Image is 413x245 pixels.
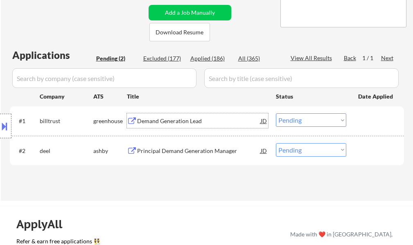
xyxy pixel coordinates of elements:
[16,217,72,231] div: ApplyAll
[204,68,399,88] input: Search by title (case sensitive)
[127,92,268,101] div: Title
[381,54,394,62] div: Next
[358,92,394,101] div: Date Applied
[149,5,231,20] button: Add a Job Manually
[344,54,357,62] div: Back
[260,143,268,158] div: JD
[260,113,268,128] div: JD
[190,54,231,63] div: Applied (186)
[362,54,381,62] div: 1 / 1
[276,89,346,103] div: Status
[143,54,184,63] div: Excluded (177)
[238,54,279,63] div: All (365)
[149,23,210,41] button: Download Resume
[137,117,261,125] div: Demand Generation Lead
[291,54,334,62] div: View All Results
[137,147,261,155] div: Principal Demand Generation Manager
